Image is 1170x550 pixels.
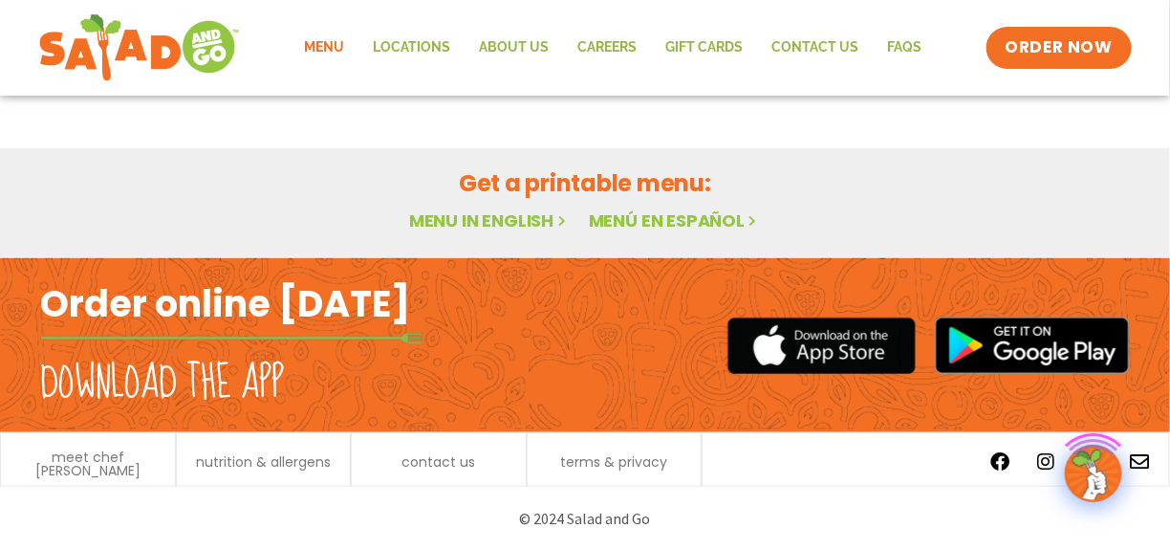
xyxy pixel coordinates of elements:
[465,26,563,70] a: About Us
[196,455,331,469] a: nutrition & allergens
[40,333,422,343] img: fork
[589,209,761,232] a: Menú en español
[727,315,916,377] img: appstore
[38,10,240,86] img: new-SAG-logo-768×292
[401,455,475,469] a: contact us
[40,280,410,327] h2: Order online [DATE]
[290,26,936,70] nav: Menu
[11,451,165,477] a: meet chef [PERSON_NAME]
[40,357,284,410] h2: Download the app
[563,26,651,70] a: Careers
[1006,36,1113,59] span: ORDER NOW
[50,506,1120,532] p: © 2024 Salad and Go
[561,455,668,469] a: terms & privacy
[290,26,358,70] a: Menu
[651,26,757,70] a: GIFT CARDS
[873,26,936,70] a: FAQs
[87,166,1083,200] h2: Get a printable menu:
[409,209,570,232] a: Menu in English
[986,27,1132,69] a: ORDER NOW
[358,26,465,70] a: Locations
[757,26,873,70] a: Contact Us
[935,317,1130,374] img: google_play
